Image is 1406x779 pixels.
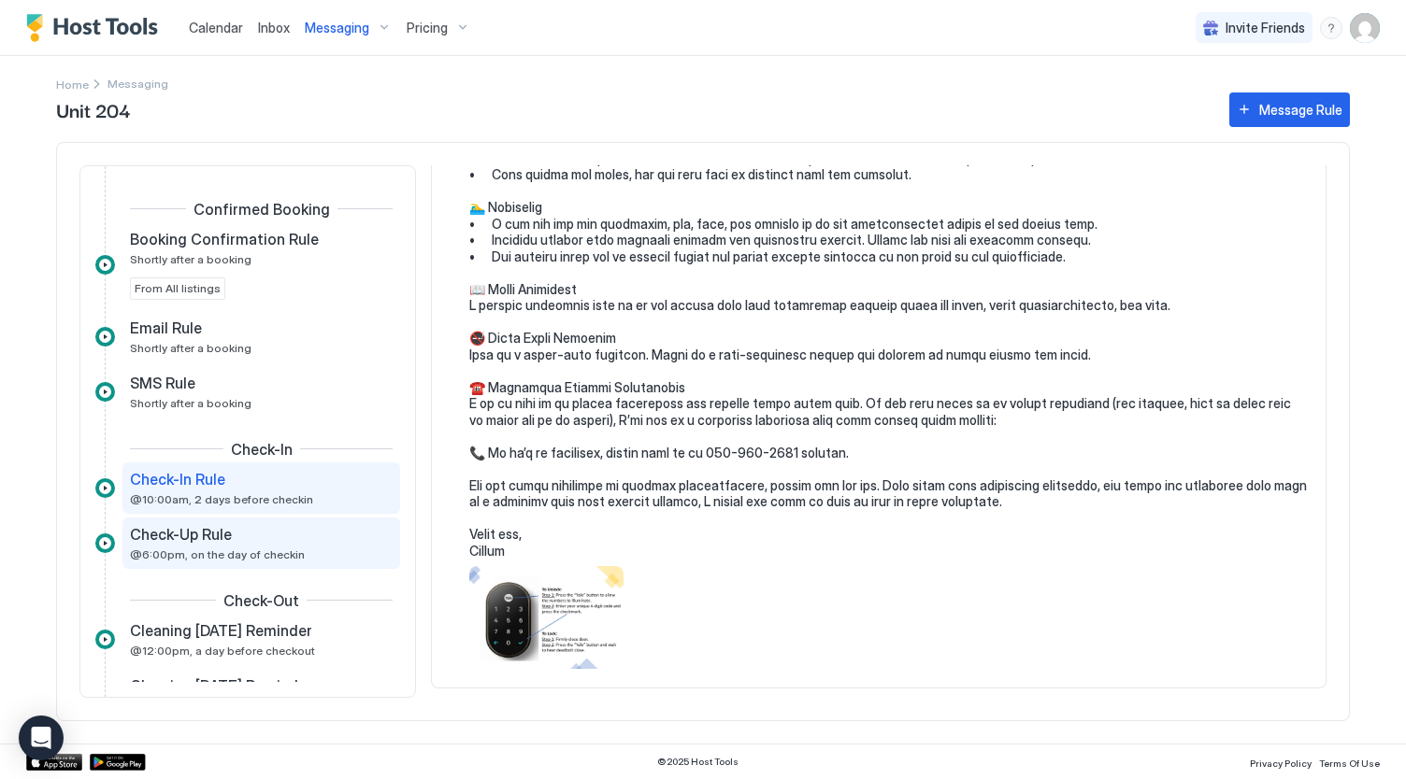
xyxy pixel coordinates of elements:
[1319,752,1380,772] a: Terms Of Use
[56,78,89,92] span: Home
[130,547,305,561] span: @6:00pm, on the day of checkin
[194,200,330,219] span: Confirmed Booking
[130,374,195,392] span: SMS Rule
[1250,752,1312,772] a: Privacy Policy
[1319,758,1380,769] span: Terms Of Use
[189,20,243,35] span: Calendar
[1320,17,1342,39] div: menu
[189,18,243,37] a: Calendar
[1259,100,1342,120] div: Message Rule
[19,715,64,760] div: Open Intercom Messenger
[130,492,313,506] span: @10:00am, 2 days before checkin
[258,20,290,35] span: Inbox
[130,644,315,658] span: @12:00pm, a day before checkout
[469,566,624,669] div: View image
[657,756,739,768] span: © 2025 Host Tools
[56,95,1211,123] span: Unit 204
[407,20,448,36] span: Pricing
[305,20,369,36] span: Messaging
[130,319,202,337] span: Email Rule
[1350,13,1380,43] div: User profile
[108,77,168,91] span: Breadcrumb
[26,754,82,771] a: App Store
[56,74,89,93] div: Breadcrumb
[1226,20,1305,36] span: Invite Friends
[130,396,251,410] span: Shortly after a booking
[130,230,319,248] span: Booking Confirmation Rule
[26,14,166,42] a: Host Tools Logo
[90,754,146,771] a: Google Play Store
[130,252,251,266] span: Shortly after a booking
[130,525,232,544] span: Check-Up Rule
[56,74,89,93] a: Home
[130,470,225,489] span: Check-In Rule
[135,280,221,297] span: From All listings
[1229,92,1350,127] button: Message Rule
[1250,758,1312,769] span: Privacy Policy
[258,18,290,37] a: Inbox
[130,621,312,640] span: Cleaning [DATE] Reminder
[130,341,251,355] span: Shortly after a booking
[231,440,293,459] span: Check-In
[130,676,312,695] span: Cleaning [DATE] Reminder
[223,591,299,610] span: Check-Out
